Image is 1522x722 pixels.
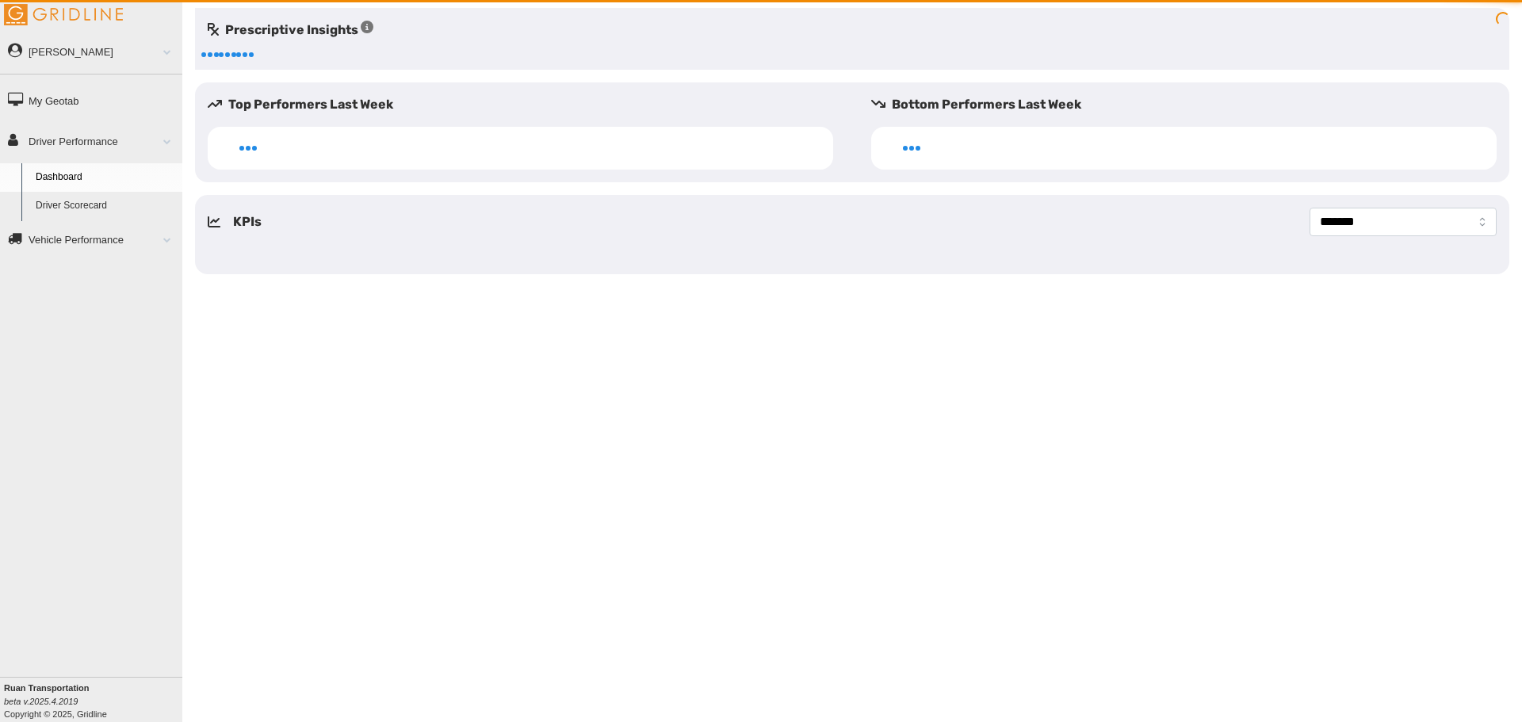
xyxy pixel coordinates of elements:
a: Driver Scorecard [29,192,182,220]
a: Dashboard [29,163,182,192]
h5: Prescriptive Insights [208,21,373,40]
img: Gridline [4,4,123,25]
h5: KPIs [233,212,262,231]
h5: Top Performers Last Week [208,95,846,114]
div: Copyright © 2025, Gridline [4,682,182,720]
b: Ruan Transportation [4,683,90,693]
a: Idle Cost [29,220,182,249]
h5: Bottom Performers Last Week [871,95,1509,114]
i: beta v.2025.4.2019 [4,697,78,706]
